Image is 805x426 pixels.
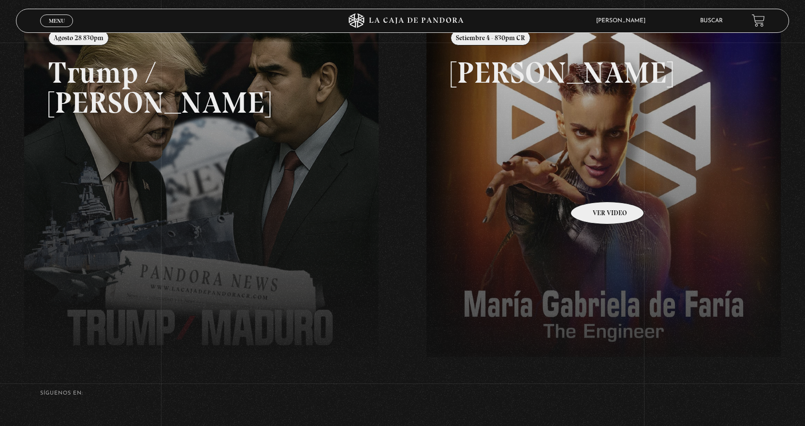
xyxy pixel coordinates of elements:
span: Cerrar [45,26,68,32]
span: [PERSON_NAME] [591,18,655,24]
a: Buscar [700,18,723,24]
h4: SÍguenos en: [40,391,765,396]
a: View your shopping cart [752,14,765,27]
span: Menu [49,18,65,24]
